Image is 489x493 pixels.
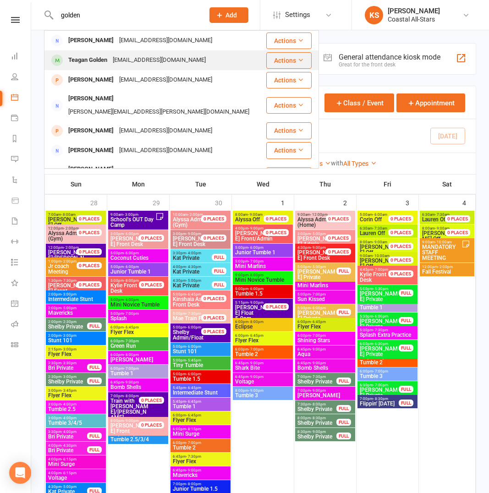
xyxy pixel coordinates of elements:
[11,129,32,150] a: Reports
[235,263,291,269] span: Mini Marlins
[359,342,399,346] span: 6:00pm
[336,309,351,316] div: FULL
[264,215,289,222] div: 0 PLACES
[359,314,399,318] span: 5:30pm
[235,320,291,324] span: 6:00pm
[110,298,166,302] span: 5:00pm
[297,213,337,217] span: 9:00am
[359,346,399,357] span: [PERSON_NAME] Private
[266,167,312,184] button: Actions
[61,213,76,217] span: - 8:00am
[45,175,107,194] th: Sun
[235,259,291,263] span: 5:00pm
[235,347,291,351] span: 6:00pm
[48,246,88,250] span: 12:00pm
[110,343,166,349] span: Green Run
[311,246,326,250] span: - 9:00pm
[359,318,399,329] span: [PERSON_NAME] Private
[116,144,215,157] div: [EMAIL_ADDRESS][DOMAIN_NAME]
[422,240,462,244] span: 9:00am
[124,298,139,302] span: - 6:00pm
[248,246,264,250] span: - 6:00pm
[48,249,86,267] span: [PERSON_NAME]/[PERSON_NAME]
[235,305,275,321] span: 5-9pm
[235,213,275,217] span: 8:00am
[324,93,394,112] button: Class / Event
[266,33,312,49] button: Actions
[311,232,326,236] span: - 5:00pm
[462,195,475,210] div: 4
[235,250,291,255] span: Junior Tumble 1
[281,195,294,210] div: 1
[359,305,416,310] span: Tumble 1
[66,92,116,105] div: [PERSON_NAME]
[124,353,139,357] span: - 8:00pm
[186,358,201,362] span: - 5:45pm
[360,244,398,256] span: [PERSON_NAME] Off
[61,347,77,351] span: - 3:00pm
[64,246,79,250] span: - 2:00pm
[124,312,139,316] span: - 7:00pm
[48,230,82,242] span: Alyssa Admin (Gym)
[235,246,291,250] span: 5:00pm
[388,7,440,15] div: [PERSON_NAME]
[235,304,273,316] span: [PERSON_NAME] Float
[212,254,226,261] div: FULL
[48,334,104,338] span: 2:00pm
[248,361,264,365] span: - 9:00pm
[48,320,88,324] span: 2:00pm
[235,301,275,305] span: 5:15pm
[87,323,102,329] div: FULL
[266,122,312,139] button: Actions
[339,61,440,68] div: Great for the front desk
[373,254,390,258] span: - 10:00am
[48,361,88,365] span: 2:30pm
[373,226,387,230] span: - 7:30am
[297,361,353,365] span: 6:45pm
[399,290,413,296] div: FULL
[110,269,166,274] span: Junior Tumble 1
[87,364,102,371] div: FULL
[66,73,116,87] div: [PERSON_NAME]
[173,296,210,302] span: Kinshaia Assist
[48,279,88,283] span: 1:30pm
[248,320,264,324] span: - 8:00pm
[311,265,326,269] span: - 5:30pm
[173,329,203,341] span: Shelby Admin/Float
[110,367,166,371] span: 6:00pm
[248,259,264,263] span: - 7:00pm
[110,302,166,307] span: Mini Novice Tumble
[343,160,377,167] a: All Types
[172,232,212,236] span: 3:00pm
[61,279,77,283] span: - 7:30pm
[172,255,212,261] span: Kat Private
[48,351,104,357] span: Flyer Flex
[11,315,32,335] a: Roll call kiosk mode
[215,195,231,210] div: 30
[110,217,155,228] span: School's OUT Day Camp
[173,236,211,247] span: [PERSON_NAME] Front Desk
[110,353,166,357] span: 6:00pm
[297,347,353,351] span: 6:45pm
[297,351,353,357] span: Aqua
[359,332,416,338] span: Splash Extra Practice
[297,338,353,343] span: Shining Stars
[124,251,139,255] span: - 6:00pm
[235,361,291,365] span: 6:45pm
[294,175,357,194] th: Thu
[297,249,335,261] span: [PERSON_NAME] Front Desk
[388,257,413,263] div: 0 PLACES
[373,213,387,217] span: - 6:00am
[438,265,453,269] span: - 2:00pm
[235,324,291,329] span: Eclipse
[212,281,226,288] div: FULL
[48,292,104,296] span: 2:00pm
[116,34,215,47] div: [EMAIL_ADDRESS][DOMAIN_NAME]
[359,328,416,332] span: 5:30pm
[435,213,450,217] span: - 7:30am
[54,9,198,22] input: Search...
[235,338,291,343] span: Flyer Flex
[48,259,88,263] span: 1:00pm
[297,232,337,236] span: 3:00pm
[235,334,291,338] span: 6:00pm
